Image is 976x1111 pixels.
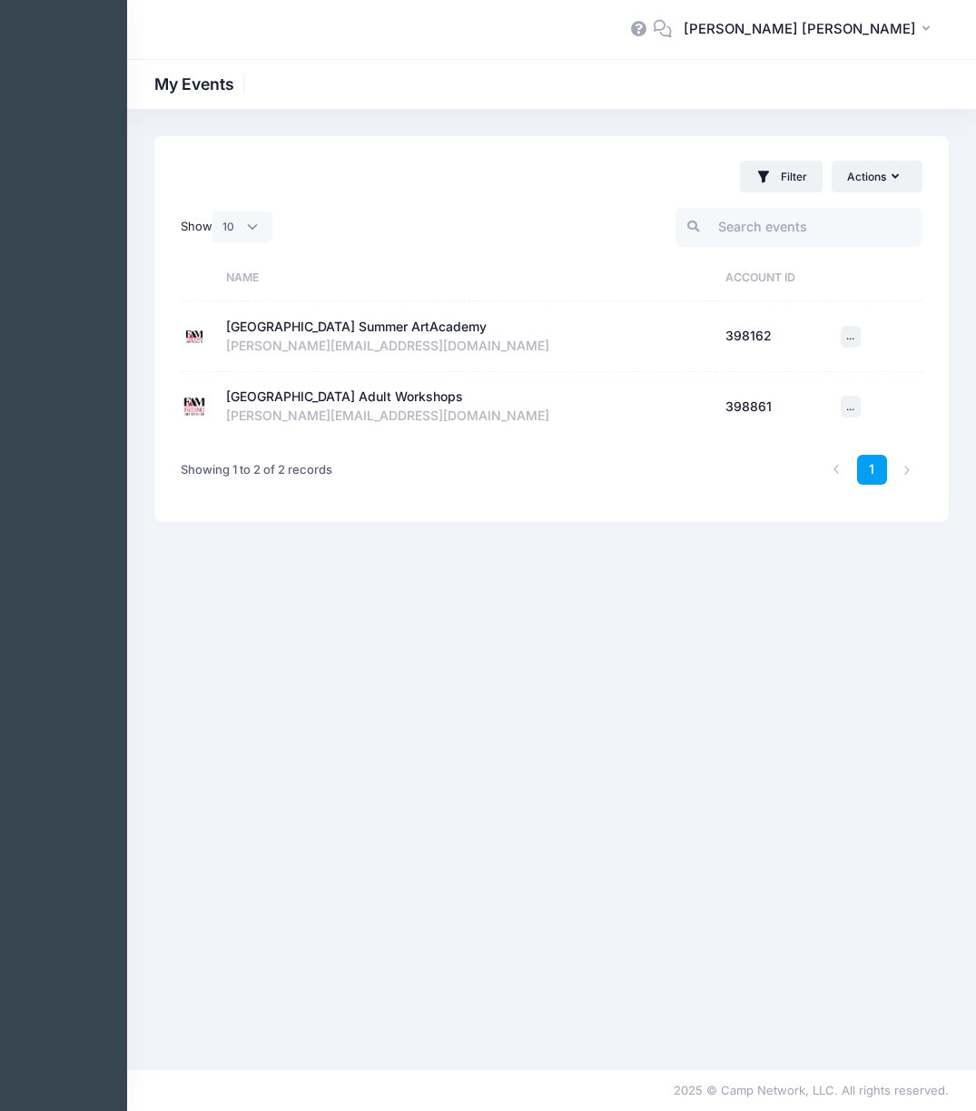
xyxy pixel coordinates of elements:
[226,337,707,356] div: [PERSON_NAME][EMAIL_ADDRESS][DOMAIN_NAME]
[674,1083,949,1097] span: 2025 © Camp Network, LLC. All rights reserved.
[716,301,832,372] td: 398162
[181,449,332,491] div: Showing 1 to 2 of 2 records
[716,254,832,301] th: Account ID: activate to sort column ascending
[857,455,887,485] a: 1
[154,74,250,93] h1: My Events
[740,161,823,192] button: Filter
[181,323,208,350] img: Fresno Art Museum Summer ArtAcademy
[181,211,272,242] label: Show
[716,372,832,442] td: 398861
[846,400,854,413] span: ...
[181,393,208,420] img: Fresno Art Museum Adult Workshops
[217,254,716,301] th: Name: activate to sort column ascending
[846,329,854,342] span: ...
[684,19,916,39] span: [PERSON_NAME] [PERSON_NAME]
[226,407,707,426] div: [PERSON_NAME][EMAIL_ADDRESS][DOMAIN_NAME]
[841,396,861,418] button: ...
[841,326,861,348] button: ...
[672,9,949,51] button: [PERSON_NAME] [PERSON_NAME]
[212,211,272,242] select: Show
[675,208,922,247] input: Search events
[832,161,922,192] button: Actions
[226,388,463,407] div: [GEOGRAPHIC_DATA] Adult Workshops
[226,318,487,337] div: [GEOGRAPHIC_DATA] Summer ArtAcademy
